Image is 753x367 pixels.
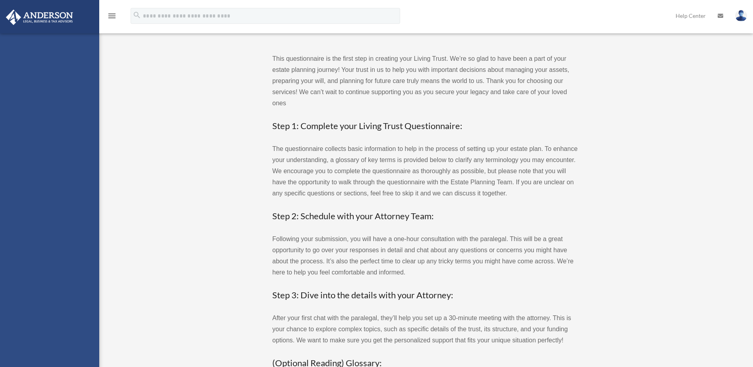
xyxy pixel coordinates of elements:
h3: Step 2: Schedule with your Attorney Team: [272,210,578,222]
a: menu [107,14,117,21]
h3: Step 3: Dive into the details with your Attorney: [272,289,578,301]
i: search [133,11,141,19]
img: Anderson Advisors Platinum Portal [4,10,75,25]
p: Following your submission, you will have a one-hour consultation with the paralegal. This will be... [272,234,578,278]
i: menu [107,11,117,21]
img: User Pic [735,10,747,21]
h3: Step 1: Complete your Living Trust Questionnaire: [272,120,578,132]
p: This questionnaire is the first step in creating your Living Trust. We’re so glad to have been a ... [272,53,578,109]
p: After your first chat with the paralegal, they’ll help you set up a 30-minute meeting with the at... [272,313,578,346]
p: The questionnaire collects basic information to help in the process of setting up your estate pla... [272,143,578,199]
